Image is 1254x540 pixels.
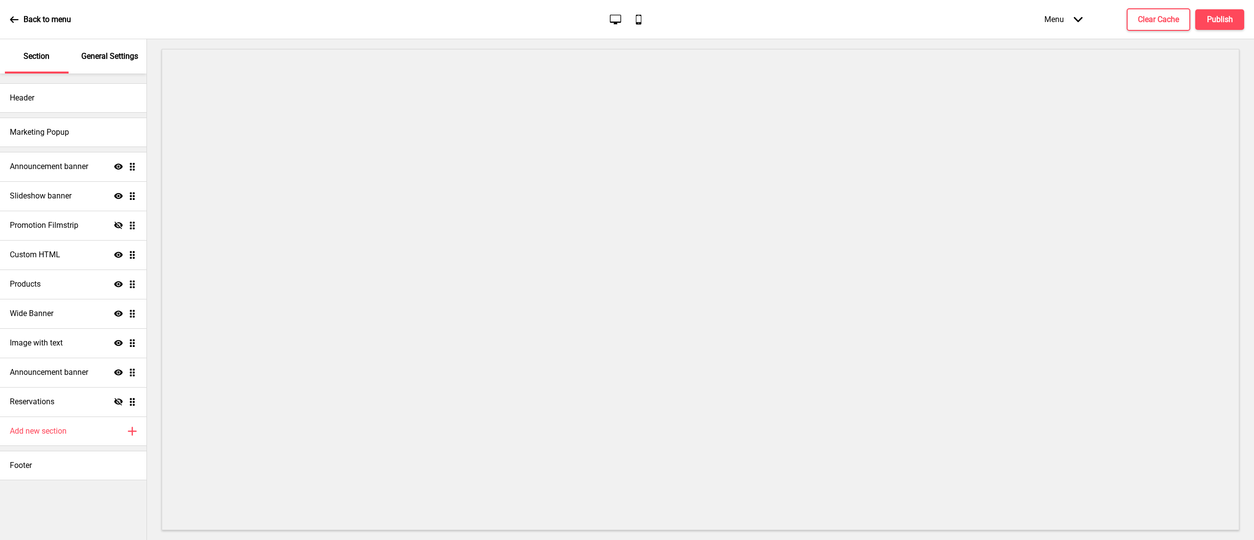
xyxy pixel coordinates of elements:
h4: Promotion Filmstrip [10,220,78,231]
h4: Header [10,93,34,103]
h4: Custom HTML [10,249,60,260]
a: Back to menu [10,6,71,33]
h4: Reservations [10,396,54,407]
h4: Add new section [10,426,67,437]
h4: Clear Cache [1138,14,1179,25]
div: Menu [1035,5,1092,34]
h4: Wide Banner [10,308,53,319]
h4: Publish [1207,14,1233,25]
p: General Settings [81,51,138,62]
h4: Products [10,279,41,290]
p: Back to menu [24,14,71,25]
h4: Announcement banner [10,161,88,172]
h4: Marketing Popup [10,127,69,138]
p: Section [24,51,49,62]
h4: Slideshow banner [10,191,72,201]
button: Clear Cache [1127,8,1190,31]
h4: Image with text [10,338,63,348]
button: Publish [1195,9,1244,30]
h4: Footer [10,460,32,471]
h4: Announcement banner [10,367,88,378]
